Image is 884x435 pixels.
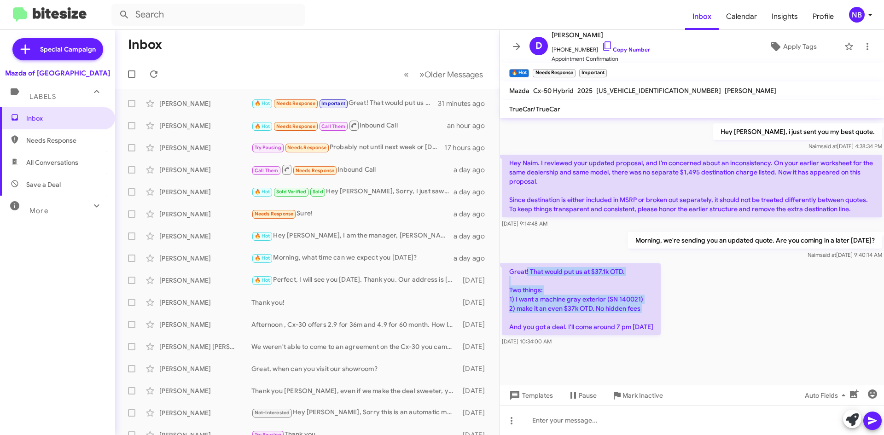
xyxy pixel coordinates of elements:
span: « [404,69,409,80]
div: Hey [PERSON_NAME], Sorry this is an automatic message. The car has been sold. Are you looking for... [251,407,458,418]
div: [PERSON_NAME] [159,364,251,373]
div: Mazda of [GEOGRAPHIC_DATA] [5,69,110,78]
span: Try Pausing [255,145,281,151]
span: Special Campaign [40,45,96,54]
div: Perfect, I will see you [DATE]. Thank you. Our address is [STREET_ADDRESS]. [251,275,458,285]
span: Call Them [255,168,279,174]
div: Hey [PERSON_NAME], Sorry, I just saw your text. Thank you for purchasing a vehicle with us [DATE]. [251,186,454,197]
span: said at [820,251,836,258]
div: [PERSON_NAME] [159,209,251,219]
div: NB [849,7,865,23]
p: Morning, we're sending you an updated quote. Are you coming in a later [DATE]? [628,232,882,249]
span: Appointment Confirmation [552,54,650,64]
div: We weren't able to come to an agreement on the Cx-30 you came to see? [251,342,458,351]
span: Sold [313,189,323,195]
span: Labels [29,93,56,101]
span: 🔥 Hot [255,255,270,261]
a: Calendar [719,3,764,30]
div: Great! That would put us at $37.1k OTD. Two things: 1) I want a machine gray exterior (SN 140021)... [251,98,438,109]
span: TrueCar/TrueCar [509,105,560,113]
span: D [535,39,542,53]
div: 31 minutes ago [438,99,492,108]
span: » [419,69,425,80]
span: 2025 [577,87,593,95]
div: a day ago [454,209,492,219]
div: Inbound Call [251,120,447,131]
span: Not-Interested [255,410,290,416]
span: Cx-50 Hybrid [533,87,574,95]
span: Call Them [321,123,345,129]
span: 🔥 Hot [255,189,270,195]
span: [PHONE_NUMBER] [552,41,650,54]
div: [DATE] [458,298,492,307]
span: All Conversations [26,158,78,167]
button: Templates [500,387,560,404]
span: Naim [DATE] 4:38:34 PM [808,143,882,150]
div: Great, when can you visit our showroom? [251,364,458,373]
small: 🔥 Hot [509,69,529,77]
span: 🔥 Hot [255,100,270,106]
div: [PERSON_NAME] [159,320,251,329]
span: said at [821,143,837,150]
span: [US_VEHICLE_IDENTIFICATION_NUMBER] [596,87,721,95]
a: Copy Number [602,46,650,53]
button: Previous [398,65,414,84]
span: [PERSON_NAME] [552,29,650,41]
span: [DATE] 10:34:00 AM [502,338,552,345]
div: [PERSON_NAME] [159,165,251,174]
div: [PERSON_NAME] [159,408,251,418]
div: a day ago [454,254,492,263]
input: Search [111,4,305,26]
div: a day ago [454,187,492,197]
span: 🔥 Hot [255,123,270,129]
span: Mazda [509,87,529,95]
span: 🔥 Hot [255,233,270,239]
span: Important [321,100,345,106]
span: Templates [507,387,553,404]
div: [DATE] [458,386,492,395]
a: Inbox [685,3,719,30]
span: Needs Response [276,123,315,129]
div: Afternoon , Cx-30 offers 2.9 for 36m and 4.9 for 60 month. How long were you planning to finance? [251,320,458,329]
p: Hey [PERSON_NAME], i just sent you my best quote. [713,123,882,140]
div: [PERSON_NAME] [159,276,251,285]
button: Pause [560,387,604,404]
div: Inbound Call [251,164,454,175]
span: 🔥 Hot [255,277,270,283]
span: Older Messages [425,70,483,80]
small: Needs Response [533,69,575,77]
div: Thank you! [251,298,458,307]
a: Profile [805,3,841,30]
span: [DATE] 9:14:48 AM [502,220,547,227]
div: a day ago [454,232,492,241]
span: Needs Response [26,136,105,145]
span: Needs Response [287,145,326,151]
span: More [29,207,48,215]
span: Needs Response [255,211,294,217]
button: NB [841,7,874,23]
button: Apply Tags [745,38,840,55]
span: Auto Fields [805,387,849,404]
div: Thank you [PERSON_NAME], even if we make the deal sweeter, you would pass? [251,386,458,395]
div: [DATE] [458,320,492,329]
div: [DATE] [458,276,492,285]
div: [PERSON_NAME] [159,99,251,108]
div: [PERSON_NAME] [159,121,251,130]
div: [PERSON_NAME] [159,298,251,307]
div: [PERSON_NAME] [PERSON_NAME] [159,342,251,351]
a: Insights [764,3,805,30]
div: Hey [PERSON_NAME], I am the manager, [PERSON_NAME] is your salesperson. Thank you we will see you... [251,231,454,241]
div: [PERSON_NAME] [159,143,251,152]
div: 17 hours ago [444,143,492,152]
span: Sold Verified [276,189,307,195]
div: [PERSON_NAME] [159,254,251,263]
a: Special Campaign [12,38,103,60]
small: Important [579,69,607,77]
span: Mark Inactive [622,387,663,404]
span: Pause [579,387,597,404]
span: Needs Response [296,168,335,174]
div: [PERSON_NAME] [159,386,251,395]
